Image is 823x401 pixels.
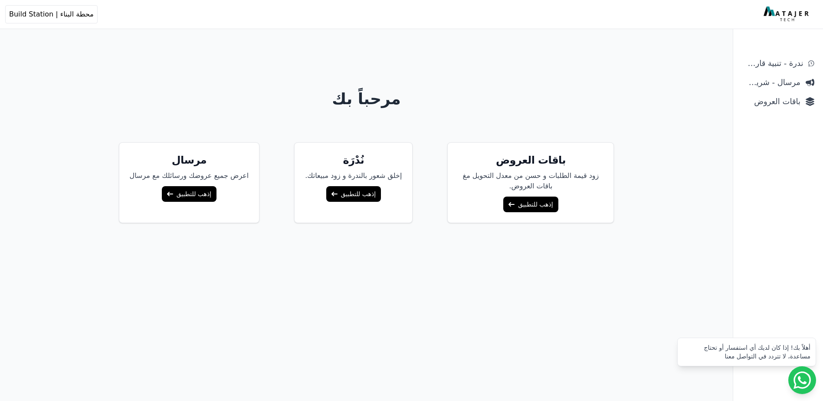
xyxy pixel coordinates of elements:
span: محطة البناء | Build Station [9,9,94,20]
h5: نُدْرَة [305,153,402,167]
p: إخلق شعور بالندرة و زود مبيعاتك. [305,171,402,181]
button: محطة البناء | Build Station [5,5,98,23]
a: إذهب للتطبيق [503,197,558,212]
div: أهلاً بك! إذا كان لديك أي استفسار أو تحتاج مساعدة، لا تتردد في التواصل معنا [683,343,810,361]
span: باقات العروض [742,95,800,108]
img: MatajerTech Logo [764,7,811,22]
h5: مرسال [130,153,249,167]
a: إذهب للتطبيق [162,186,216,202]
p: زود قيمة الطلبات و حسن من معدل التحويل مغ باقات العروض. [458,171,603,191]
span: ندرة - تنبية قارب علي النفاذ [742,57,803,69]
a: إذهب للتطبيق [326,186,381,202]
span: مرسال - شريط دعاية [742,76,800,89]
p: اعرض جميع عروضك ورسائلك مع مرسال [130,171,249,181]
h1: مرحباً بك [33,90,700,108]
h5: باقات العروض [458,153,603,167]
